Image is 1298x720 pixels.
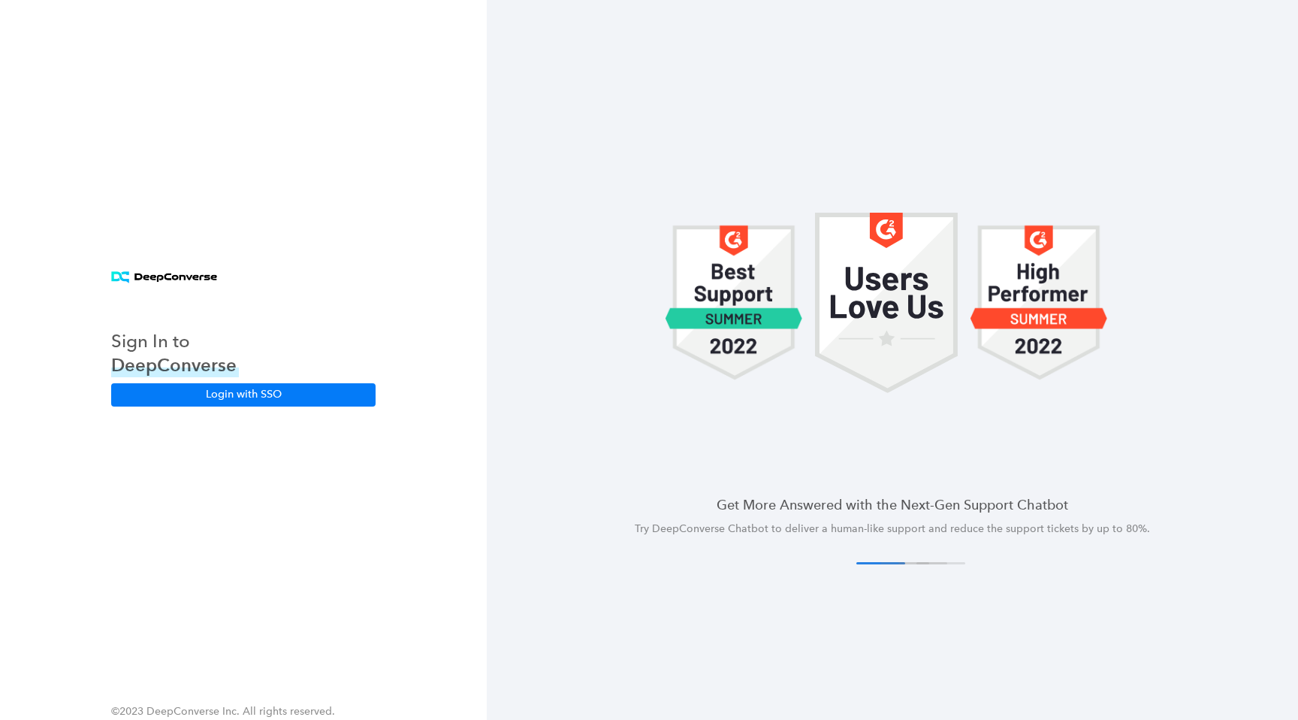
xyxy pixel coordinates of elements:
h4: Get More Answered with the Next-Gen Support Chatbot [523,495,1262,514]
button: 1 [856,562,905,564]
img: horizontal logo [111,271,217,284]
button: 4 [916,562,965,564]
span: ©2023 DeepConverse Inc. All rights reserved. [111,705,335,718]
button: 3 [898,562,947,564]
img: carousel 1 [665,213,803,393]
img: carousel 1 [815,213,958,393]
span: Try DeepConverse Chatbot to deliver a human-like support and reduce the support tickets by up to ... [635,522,1150,535]
button: 2 [880,562,929,564]
h3: Sign In to [111,329,239,353]
h3: DeepConverse [111,353,239,377]
button: Login with SSO [111,383,376,406]
img: carousel 1 [970,213,1108,393]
